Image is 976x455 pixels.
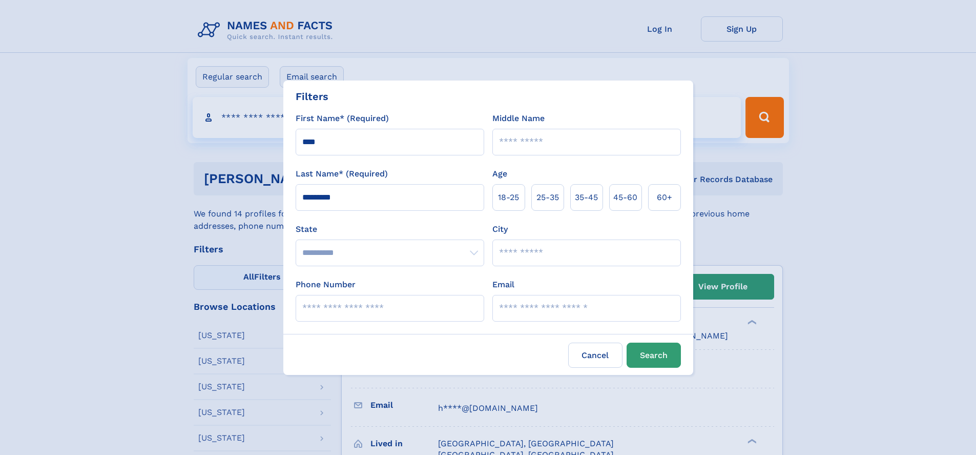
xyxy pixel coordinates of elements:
[492,279,514,291] label: Email
[296,279,356,291] label: Phone Number
[627,343,681,368] button: Search
[613,191,637,204] span: 45‑60
[568,343,622,368] label: Cancel
[296,89,328,104] div: Filters
[575,191,598,204] span: 35‑45
[492,223,508,235] label: City
[296,112,389,125] label: First Name* (Required)
[657,191,672,204] span: 60+
[296,168,388,180] label: Last Name* (Required)
[536,191,559,204] span: 25‑35
[492,168,507,180] label: Age
[492,112,545,125] label: Middle Name
[296,223,484,235] label: State
[498,191,519,204] span: 18‑25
